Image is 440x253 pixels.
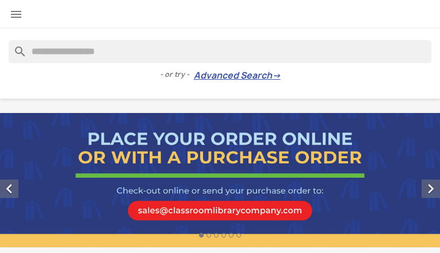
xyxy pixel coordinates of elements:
[9,40,22,54] i: search
[9,7,23,21] i: 
[194,70,281,81] a: Advanced Search→
[272,70,281,81] span: →
[9,40,431,63] input: Search
[422,180,440,198] i: 
[160,69,194,80] span: - or try -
